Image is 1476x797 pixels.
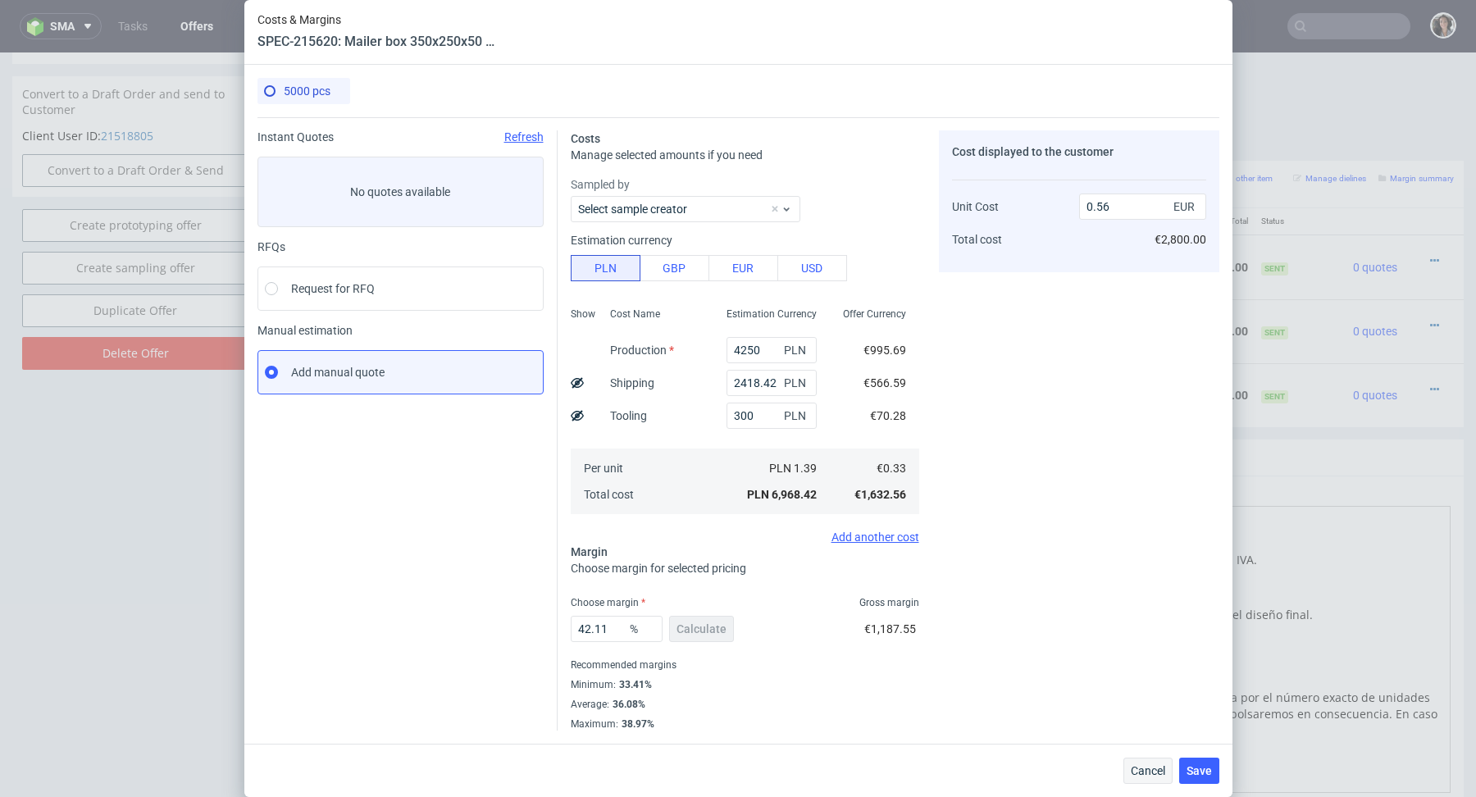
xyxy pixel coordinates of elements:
a: Create prototyping offer [22,157,248,189]
th: ID [426,156,504,183]
span: Per unit [584,462,623,475]
span: Manual estimation [257,324,544,337]
label: Select sample creator [578,203,687,216]
label: Tooling [610,409,647,422]
span: €995.69 [863,344,906,357]
td: €0.00 [1063,182,1159,247]
div: Maximum : [571,714,919,731]
td: €2,800.00 [966,247,1062,311]
span: €1,187.55 [864,622,916,635]
span: Mailer box 350x250x50 mm [511,318,652,335]
button: EUR [708,255,778,281]
a: Duplicate Offer [22,242,248,275]
span: Cost displayed to the customer [952,145,1114,158]
label: Choose margin [571,597,645,608]
span: Sent [1261,338,1288,351]
td: €0.00 [1063,247,1159,311]
span: Costs [571,132,600,145]
a: CBAE-2 [544,354,576,366]
td: 10000 [830,311,898,375]
button: PLN [571,255,640,281]
td: €4,400.00 [1159,311,1255,375]
span: SPEC- 215620 [654,257,714,270]
th: Dependencies [1063,156,1159,183]
input: 0.00 [571,616,663,642]
div: RFQs [257,240,544,253]
img: ico-item-custom-a8f9c3db6a5631ce2f509e228e8b95abde266dc4376634de7b166047de09ff05.png [287,258,369,299]
strong: 769368 [433,336,472,349]
div: Minimum : [571,675,919,695]
td: €4,400.00 [966,311,1062,375]
img: ico-item-custom-a8f9c3db6a5631ce2f509e228e8b95abde266dc4376634de7b166047de09ff05.png [287,194,369,235]
span: €70.28 [870,409,906,422]
th: Design [271,156,426,183]
p: Client User ID: [22,75,248,92]
span: Save [1187,765,1212,777]
div: Instant Quotes [257,130,544,143]
td: €1,680.00 [1159,182,1255,247]
span: Cost Name [610,307,660,321]
td: Duplicate of (Offer ID) [280,15,507,53]
input: Convert to a Draft Order & Send [22,102,248,134]
span: PLN 6,968.42 [747,488,817,501]
td: €0.44 [898,311,966,375]
small: Manage dielines [1293,121,1366,130]
span: Source: [511,354,576,366]
small: Add other item [1207,121,1273,130]
span: Sent [1261,274,1288,287]
label: Estimation currency [571,234,672,247]
span: Cancel [1131,765,1165,777]
span: Refresh [504,130,544,143]
div: Recommended margins [571,655,919,675]
span: Source: [511,290,576,302]
a: CBAE-1 [544,226,576,238]
input: Save [757,55,845,72]
div: Notes displayed below the Offer [271,387,1464,423]
span: Source: [511,226,576,238]
td: €1,680.00 [966,182,1062,247]
th: Net Total [966,156,1062,183]
div: You can edit this note using [280,434,1454,744]
span: Margin [571,545,608,558]
button: Cancel [1123,758,1173,784]
span: SPEC- 215621 [654,321,714,334]
td: €2,800.00 [1159,247,1255,311]
td: €0.56 [898,247,966,311]
span: Choose margin for selected pricing [571,562,746,575]
a: 21518805 [101,75,153,91]
th: Unit Price [898,156,966,183]
input: Save [280,744,369,761]
div: Custom • Custom [511,189,823,240]
th: Name [504,156,830,183]
span: Show [571,307,595,321]
th: Status [1255,156,1319,183]
span: 0 quotes [1353,208,1397,221]
div: Average : [571,695,919,714]
td: 2000 [830,182,898,247]
small: Add custom line item [1109,121,1199,130]
span: Request for RFQ [291,280,375,297]
div: 38.97% [618,717,654,731]
img: ico-item-custom-a8f9c3db6a5631ce2f509e228e8b95abde266dc4376634de7b166047de09ff05.png [287,322,369,363]
strong: 769367 [433,272,472,285]
input: 0.00 [727,403,817,429]
div: Custom • Custom [511,253,823,304]
span: Add manual quote [291,364,385,380]
td: 5000 [830,247,898,311]
div: Add another cost [571,531,919,544]
div: Convert to a Draft Order and send to Customer [12,24,258,75]
input: Delete Offer [22,285,248,317]
div: Custom • Custom [511,317,823,368]
small: Add PIM line item [917,121,993,130]
span: PLN 1.39 [769,462,817,475]
div: 36.08% [609,698,645,711]
span: Costs & Margins [257,13,503,26]
span: % [626,617,659,640]
span: €0.33 [877,462,906,475]
input: Only numbers [522,17,834,40]
a: CBAE-2 [544,290,576,302]
label: Production [610,344,674,357]
span: Mailer box 350x250x50 mm [511,254,652,271]
span: Mailer box 350x250x50 mm [511,190,652,207]
span: Sent [1261,210,1288,223]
